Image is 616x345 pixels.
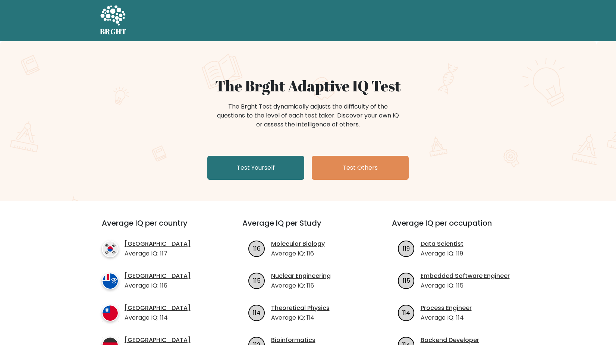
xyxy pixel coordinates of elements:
[312,156,409,180] a: Test Others
[421,313,472,322] p: Average IQ: 114
[253,244,260,253] text: 116
[421,249,463,258] p: Average IQ: 119
[253,308,261,317] text: 114
[421,272,510,280] a: Embedded Software Engineer
[242,219,374,236] h3: Average IQ per Study
[421,239,463,248] a: Data Scientist
[102,219,216,236] h3: Average IQ per country
[271,281,331,290] p: Average IQ: 115
[100,3,127,38] a: BRGHT
[421,281,510,290] p: Average IQ: 115
[125,313,191,322] p: Average IQ: 114
[253,276,260,285] text: 115
[271,272,331,280] a: Nuclear Engineering
[215,102,401,129] div: The Brght Test dynamically adjusts the difficulty of the questions to the level of each test take...
[271,239,325,248] a: Molecular Biology
[125,304,191,313] a: [GEOGRAPHIC_DATA]
[126,77,490,95] h1: The Brght Adaptive IQ Test
[271,313,330,322] p: Average IQ: 114
[402,308,410,317] text: 114
[102,273,119,289] img: country
[421,336,479,345] a: Backend Developer
[403,244,410,253] text: 119
[392,219,524,236] h3: Average IQ per occupation
[125,281,191,290] p: Average IQ: 116
[125,272,191,280] a: [GEOGRAPHIC_DATA]
[102,305,119,322] img: country
[207,156,304,180] a: Test Yourself
[125,249,191,258] p: Average IQ: 117
[102,241,119,257] img: country
[271,336,315,345] a: Bioinformatics
[271,249,325,258] p: Average IQ: 116
[271,304,330,313] a: Theoretical Physics
[100,27,127,36] h5: BRGHT
[421,304,472,313] a: Process Engineer
[125,336,191,345] a: [GEOGRAPHIC_DATA]
[125,239,191,248] a: [GEOGRAPHIC_DATA]
[402,276,410,285] text: 115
